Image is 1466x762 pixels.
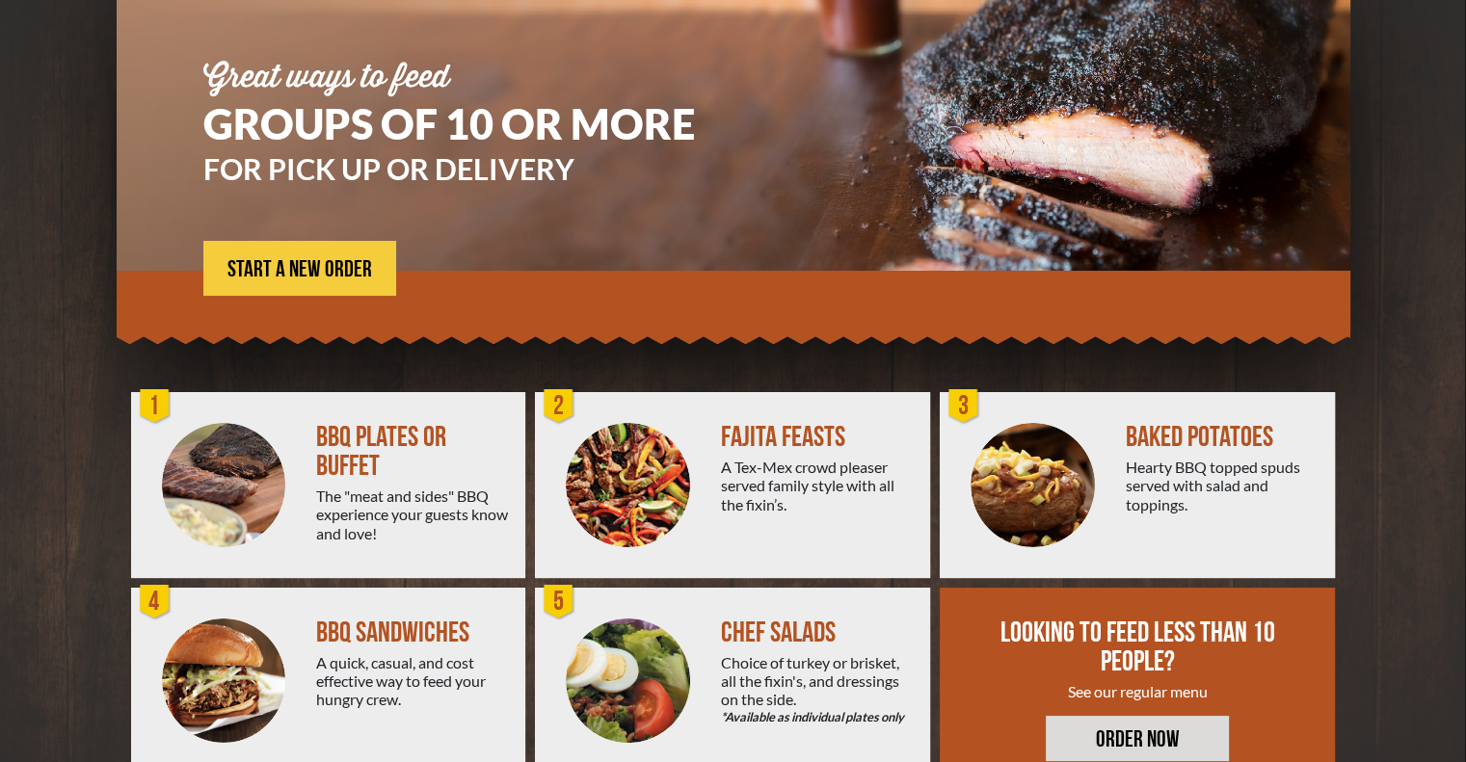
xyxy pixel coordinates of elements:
div: LOOKING TO FEED LESS THAN 10 PEOPLE? [998,618,1279,676]
div: 5 [540,583,578,621]
div: Hearty BBQ topped spuds served with salad and toppings. [1126,458,1319,513]
div: 4 [136,583,174,621]
div: BAKED POTATOES [1126,423,1319,452]
em: *Available as individual plates only [721,708,915,726]
img: PEJ-Fajitas.png [566,423,690,547]
div: 3 [945,387,983,426]
a: ORDER NOW [1046,716,1229,761]
div: The "meat and sides" BBQ experience your guests know and love! [316,486,510,542]
div: See our regular menu [998,682,1279,700]
h3: FOR PICK UP OR DELIVERY [203,154,753,183]
div: BBQ SANDWICHES [316,618,510,647]
div: BBQ PLATES OR BUFFET [316,423,510,481]
span: START A NEW ORDER [227,258,372,281]
a: START A NEW ORDER [203,241,396,296]
div: Choice of turkey or brisket, all the fixin's, and dressings on the side. [721,653,915,727]
div: 2 [540,387,578,426]
img: PEJ-Baked-Potato.png [971,423,1095,547]
div: A quick, casual, and cost effective way to feed your hungry crew. [316,653,510,709]
h1: GROUPS OF 10 OR MORE [203,103,753,145]
div: 1 [136,387,174,426]
div: FAJITA FEASTS [721,423,915,452]
div: A Tex-Mex crowd pleaser served family style with all the fixin’s. [721,458,915,513]
div: CHEF SALADS [721,618,915,647]
img: PEJ-BBQ-Buffet.png [162,423,286,547]
img: PEJ-BBQ-Sandwich.png [162,618,286,743]
div: Great ways to feed [203,63,753,93]
img: Salad-Circle.png [566,618,690,743]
